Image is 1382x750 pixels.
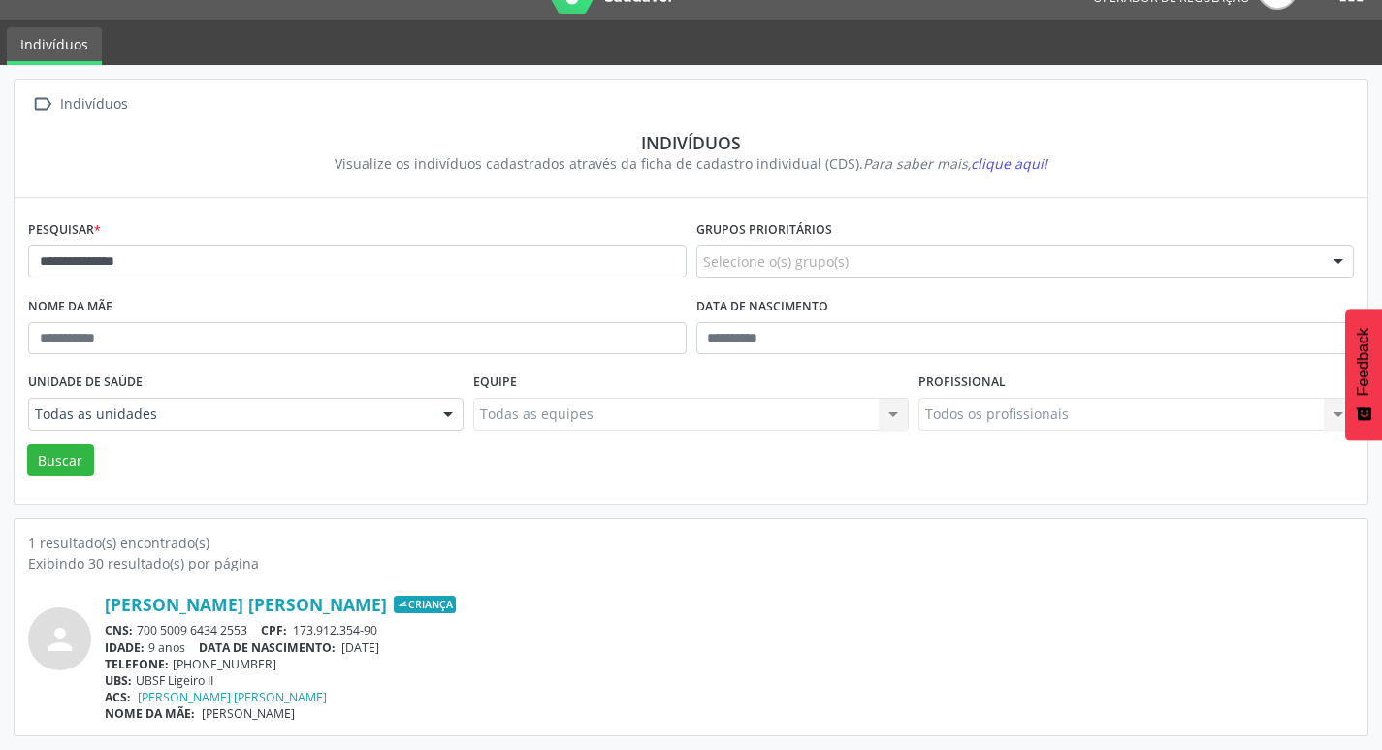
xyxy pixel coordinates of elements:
span: Feedback [1355,328,1372,396]
label: Equipe [473,368,517,398]
span: [DATE] [341,639,379,656]
span: NOME DA MÃE: [105,705,195,722]
div: Exibindo 30 resultado(s) por página [28,553,1354,573]
span: DATA DE NASCIMENTO: [199,639,336,656]
label: Pesquisar [28,215,101,245]
span: 173.912.354-90 [293,622,377,638]
div: 9 anos [105,639,1354,656]
span: Selecione o(s) grupo(s) [703,251,849,272]
div: Indivíduos [42,132,1340,153]
span: TELEFONE: [105,656,169,672]
div: Indivíduos [56,90,131,118]
span: CNS: [105,622,133,638]
span: Todas as unidades [35,405,424,424]
div: 1 resultado(s) encontrado(s) [28,533,1354,553]
label: Nome da mãe [28,292,112,322]
span: Criança [394,596,456,613]
span: ACS: [105,689,131,705]
i: Para saber mais, [863,154,1047,173]
label: Data de nascimento [696,292,828,322]
span: clique aqui! [971,154,1047,173]
i:  [28,90,56,118]
label: Profissional [918,368,1006,398]
i: person [43,622,78,657]
span: UBS: [105,672,132,689]
button: Feedback - Mostrar pesquisa [1345,309,1382,440]
a: Indivíduos [7,27,102,65]
div: 700 5009 6434 2553 [105,622,1354,638]
span: IDADE: [105,639,145,656]
label: Unidade de saúde [28,368,143,398]
span: CPF: [261,622,287,638]
a:  Indivíduos [28,90,131,118]
a: [PERSON_NAME] [PERSON_NAME] [138,689,327,705]
button: Buscar [27,444,94,477]
div: UBSF Ligeiro II [105,672,1354,689]
a: [PERSON_NAME] [PERSON_NAME] [105,594,387,615]
span: [PERSON_NAME] [202,705,295,722]
label: Grupos prioritários [696,215,832,245]
div: [PHONE_NUMBER] [105,656,1354,672]
div: Visualize os indivíduos cadastrados através da ficha de cadastro individual (CDS). [42,153,1340,174]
